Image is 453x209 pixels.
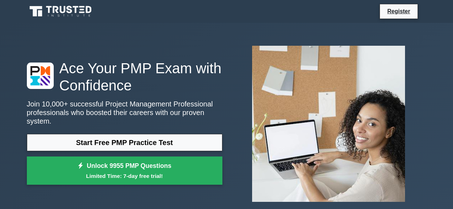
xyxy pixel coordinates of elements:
[383,7,414,16] a: Register
[36,172,213,180] small: Limited Time: 7-day free trial!
[27,156,222,185] a: Unlock 9955 PMP QuestionsLimited Time: 7-day free trial!
[27,134,222,151] a: Start Free PMP Practice Test
[27,60,222,94] h1: Ace Your PMP Exam with Confidence
[27,100,222,125] p: Join 10,000+ successful Project Management Professional professionals who boosted their careers w...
